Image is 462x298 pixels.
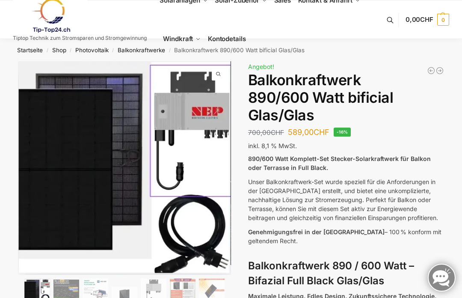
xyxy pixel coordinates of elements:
[160,20,204,58] a: Windkraft
[420,15,433,24] span: CHF
[288,128,329,137] bdi: 589,00
[334,128,351,137] span: -16%
[43,47,52,54] span: /
[406,15,433,24] span: 0,00
[66,47,75,54] span: /
[314,128,329,137] span: CHF
[231,61,444,265] img: Balkonkraftwerk 890/600 Watt bificial Glas/Glas 3
[208,35,246,43] span: Kontodetails
[437,14,449,26] span: 0
[248,128,284,137] bdi: 700,00
[248,228,385,235] span: Genehmigungsfrei in der [GEOGRAPHIC_DATA]
[248,142,297,149] span: inkl. 8,1 % MwSt.
[248,177,444,222] p: Unser Balkonkraftwerk-Set wurde speziell für die Anforderungen in der [GEOGRAPHIC_DATA] erstellt,...
[435,66,444,75] a: Steckerkraftwerk 890/600 Watt, mit Ständer für Terrasse inkl. Lieferung
[118,47,165,54] a: Balkonkraftwerke
[163,35,193,43] span: Windkraft
[204,20,249,58] a: Kontodetails
[406,7,449,33] a: 0,00CHF 0
[109,47,118,54] span: /
[427,66,435,75] a: 890/600 Watt Solarkraftwerk + 2,7 KW Batteriespeicher Genehmigungsfrei
[248,63,274,70] span: Angebot!
[248,72,444,124] h1: Balkonkraftwerk 890/600 Watt bificial Glas/Glas
[75,47,109,54] a: Photovoltaik
[271,128,284,137] span: CHF
[248,259,414,287] strong: Balkonkraftwerk 890 / 600 Watt – Bifazial Full Black Glas/Glas
[248,155,431,171] strong: 890/600 Watt Komplett-Set Stecker-Solarkraftwerk für Balkon oder Terrasse in Full Black.
[248,228,441,244] span: – 100 % konform mit geltendem Recht.
[17,47,43,54] a: Startseite
[52,47,66,54] a: Shop
[13,36,147,41] p: Tiptop Technik zum Stromsparen und Stromgewinnung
